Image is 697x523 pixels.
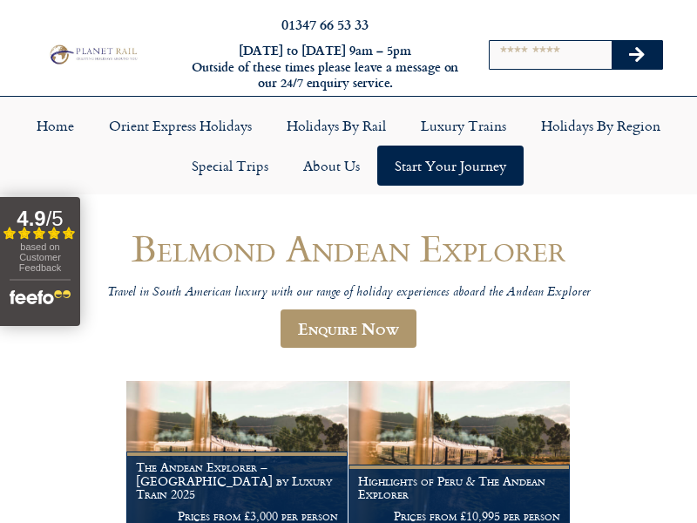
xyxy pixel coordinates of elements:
[524,105,678,146] a: Holidays by Region
[19,105,91,146] a: Home
[16,228,681,268] h1: Belmond Andean Explorer
[9,105,688,186] nav: Menu
[358,474,560,502] h1: Highlights of Peru & The Andean Explorer
[91,105,269,146] a: Orient Express Holidays
[358,509,560,523] p: Prices from £10,995 per person
[136,460,338,501] h1: The Andean Explorer – [GEOGRAPHIC_DATA] by Luxury Train 2025
[16,285,681,302] p: Travel in South American luxury with our range of holiday experiences aboard the Andean Explorer
[403,105,524,146] a: Luxury Trains
[286,146,377,186] a: About Us
[190,43,460,92] h6: [DATE] to [DATE] 9am – 5pm Outside of these times please leave a message on our 24/7 enquiry serv...
[612,41,662,69] button: Search
[136,509,338,523] p: Prices from £3,000 per person
[281,309,416,348] a: Enquire Now
[269,105,403,146] a: Holidays by Rail
[46,43,139,65] img: Planet Rail Train Holidays Logo
[174,146,286,186] a: Special Trips
[281,14,369,34] a: 01347 66 53 33
[377,146,524,186] a: Start your Journey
